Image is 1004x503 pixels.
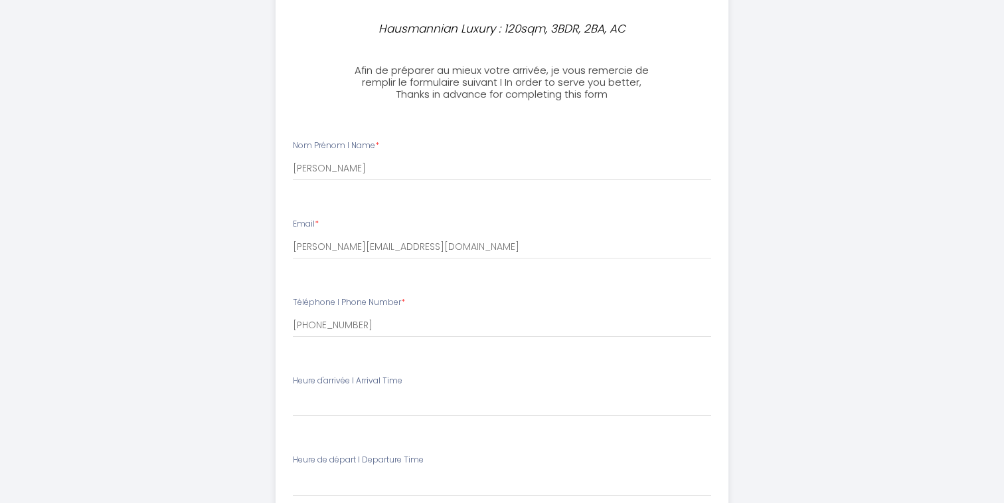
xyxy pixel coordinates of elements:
label: Email [293,218,319,231]
label: Nom Prénom I Name [293,140,379,152]
label: Téléphone I Phone Number [293,296,405,309]
label: Heure d'arrivée I Arrival Time [293,375,402,387]
p: Hausmannian Luxury : 120sqm, 3BDR, 2BA, AC [360,20,644,38]
h3: Afin de préparer au mieux votre arrivée, je vous remercie de remplir le formulaire suivant I In o... [354,64,649,100]
label: Heure de départ I Departure Time [293,454,424,466]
